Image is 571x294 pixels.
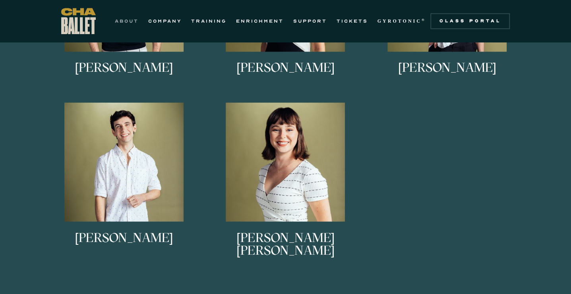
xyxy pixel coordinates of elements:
[75,231,173,257] h3: [PERSON_NAME]
[191,16,226,26] a: TRAINING
[398,61,496,87] h3: [PERSON_NAME]
[435,18,505,24] div: Class Portal
[430,13,510,29] a: Class Portal
[148,16,182,26] a: COMPANY
[293,16,327,26] a: SUPPORT
[47,102,201,260] a: [PERSON_NAME]
[377,18,422,24] strong: GYROTONIC
[115,16,139,26] a: ABOUT
[337,16,368,26] a: TICKETS
[377,16,426,26] a: GYROTONIC®
[75,61,173,87] h3: [PERSON_NAME]
[422,18,426,22] sup: ®
[209,102,362,260] a: [PERSON_NAME] [PERSON_NAME]
[236,61,335,87] h3: [PERSON_NAME]
[61,8,96,34] a: home
[236,16,284,26] a: ENRICHMENT
[209,231,362,257] h3: [PERSON_NAME] [PERSON_NAME]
